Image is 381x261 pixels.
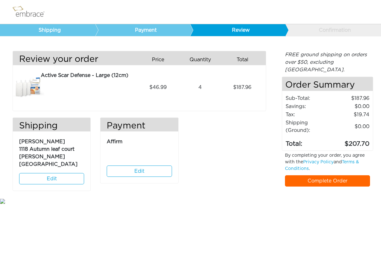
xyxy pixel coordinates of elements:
[13,54,135,65] h3: Review your order
[100,121,178,132] h3: Payment
[19,173,84,184] a: Edit
[332,119,370,134] td: $0.00
[285,175,370,187] a: Complete Order
[233,84,251,91] span: 187.96
[332,94,370,102] td: 187.96
[41,72,135,79] div: Active Scar Defense - Large (12cm)
[190,56,211,63] span: Quantity
[285,24,380,36] a: Confirmation
[285,102,332,111] td: Savings :
[198,84,202,91] span: 4
[332,102,370,111] td: 0.00
[332,134,370,149] td: 207.70
[282,77,373,91] h4: Order Summary
[13,121,90,132] h3: Shipping
[107,166,172,177] a: Edit
[285,111,332,119] td: Tax:
[139,54,181,65] div: Price
[190,24,285,36] a: Review
[332,111,370,119] td: 19.74
[224,54,266,65] div: Total
[107,139,122,144] span: Affirm
[282,51,373,73] div: FREE ground shipping on orders over $50, excluding [GEOGRAPHIC_DATA].
[149,84,167,91] span: 46.99
[13,72,44,103] img: d2f91f46-8dcf-11e7-b919-02e45ca4b85b.jpeg
[11,4,52,20] img: logo.png
[285,119,332,134] td: Shipping (Ground):
[280,152,375,175] div: By completing your order, you agree with the and .
[285,134,332,149] td: Total:
[303,160,334,164] a: Privacy Policy
[285,160,359,171] a: Terms & Conditions
[19,135,84,168] p: [PERSON_NAME] 1118 Autumn leaf court [PERSON_NAME][GEOGRAPHIC_DATA]
[95,24,190,36] a: Payment
[285,94,332,102] td: Sub-Total:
